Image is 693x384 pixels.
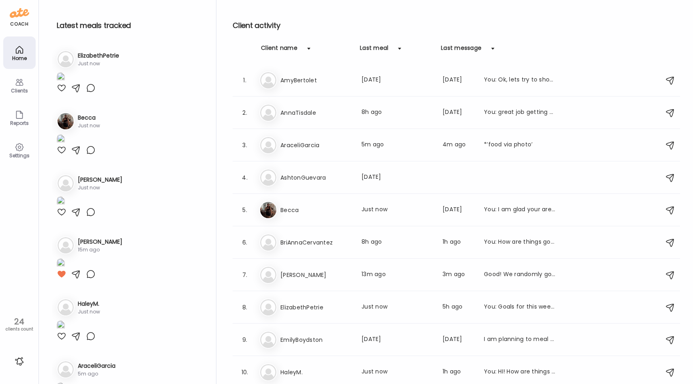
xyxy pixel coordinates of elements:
[261,44,297,57] div: Client name
[57,196,65,207] img: images%2FULJBtPswvIRXkperZTP7bOWedJ82%2Fv8wAKPI6UwqIoih0X2vD%2FAutQpGa5VHXwUDKy9miZ_1080
[240,173,250,182] div: 4.
[78,176,122,184] h3: [PERSON_NAME]
[361,140,433,150] div: 5m ago
[280,140,352,150] h3: AraceliGarcia
[441,44,481,57] div: Last message
[280,108,352,118] h3: AnnaTisdale
[484,367,555,377] div: You: HI! How are things going!
[361,335,433,345] div: [DATE]
[443,108,474,118] div: [DATE]
[57,320,65,331] img: images%2FnqEos4dlPfU1WAEMgzCZDTUbVOs2%2FC9uqJelzYdj1Dp5SiUF2%2FwoAsPFSzo1SkS5PpBKCM_1080
[58,175,74,191] img: bg-avatar-default.svg
[240,270,250,280] div: 7.
[57,134,65,145] img: images%2FvTftA8v5t4PJ4mYtYO3Iw6ljtGM2%2F7VYK7ZND55BP0qPc7Tnv%2FpqwlIHN7wJzCkPHOmkLY_1080
[260,364,276,380] img: bg-avatar-default.svg
[443,335,474,345] div: [DATE]
[240,75,250,85] div: 1.
[280,335,352,345] h3: EmilyBoydston
[58,361,74,378] img: bg-avatar-default.svg
[240,205,250,215] div: 5.
[78,370,115,378] div: 5m ago
[484,205,555,215] div: You: I am glad your are feeling satisfied and guilt-free with your food! Keep it up :)
[5,153,34,158] div: Settings
[260,299,276,315] img: bg-avatar-default.svg
[280,302,352,312] h3: ElizabethPetrie
[260,137,276,153] img: bg-avatar-default.svg
[443,302,474,312] div: 5h ago
[5,120,34,126] div: Reports
[58,51,74,67] img: bg-avatar-default.svg
[361,205,433,215] div: Just now
[361,302,433,312] div: Just now
[58,299,74,315] img: bg-avatar-default.svg
[3,317,36,326] div: 24
[280,367,352,377] h3: HaleyM.
[280,205,352,215] h3: Becca
[361,367,433,377] div: Just now
[57,72,65,83] img: images%2FuoYiWjixOgQ8TTFdzvnghxuIVJQ2%2FqR6zLz0CmybHMYURmRbA%2FkRoabeh4g78UUeO24lGM_1080
[240,140,250,150] div: 3.
[260,105,276,121] img: bg-avatar-default.svg
[361,173,433,182] div: [DATE]
[280,270,352,280] h3: [PERSON_NAME]
[78,51,119,60] h3: ElizabethPetrie
[443,238,474,247] div: 1h ago
[484,108,555,118] div: You: great job getting consistent with logging everything!
[240,238,250,247] div: 6.
[484,270,555,280] div: Good! We randomly got a factor meals delivered to us and they told us to keep it so I’ve just bee...
[78,114,100,122] h3: Becca
[443,205,474,215] div: [DATE]
[484,238,555,247] div: You: How are things going!!
[360,44,388,57] div: Last meal
[260,202,276,218] img: avatars%2FvTftA8v5t4PJ4mYtYO3Iw6ljtGM2
[443,140,474,150] div: 4m ago
[443,270,474,280] div: 3m ago
[240,367,250,377] div: 10.
[78,308,100,315] div: Just now
[260,72,276,88] img: bg-avatar-default.svg
[57,19,203,32] h2: Latest meals tracked
[78,122,100,129] div: Just now
[260,169,276,186] img: bg-avatar-default.svg
[260,234,276,251] img: bg-avatar-default.svg
[484,75,555,85] div: You: Ok, lets try to shoot for it! I want you to be successful and start to see the fruits of you...
[361,238,433,247] div: 8h ago
[78,246,122,253] div: 15m ago
[78,362,115,370] h3: AraceliGarcia
[5,56,34,61] div: Home
[484,140,555,150] div: *’food via photo’
[78,238,122,246] h3: [PERSON_NAME]
[233,19,680,32] h2: Client activity
[484,302,555,312] div: You: Goals for this week: 1. Continue prioritizing protein - estimate in notes on Ate Foods 2. Co...
[443,367,474,377] div: 1h ago
[5,88,34,93] div: Clients
[58,113,74,129] img: avatars%2FvTftA8v5t4PJ4mYtYO3Iw6ljtGM2
[443,75,474,85] div: [DATE]
[361,270,433,280] div: 13m ago
[240,108,250,118] div: 2.
[10,6,29,19] img: ate
[240,335,250,345] div: 9.
[280,238,352,247] h3: BriAnnaCervantez
[3,326,36,332] div: clients count
[58,237,74,253] img: bg-avatar-default.svg
[260,267,276,283] img: bg-avatar-default.svg
[260,332,276,348] img: bg-avatar-default.svg
[10,21,28,28] div: coach
[361,75,433,85] div: [DATE]
[280,173,352,182] h3: AshtonGuevara
[240,302,250,312] div: 8.
[78,184,122,191] div: Just now
[78,60,119,67] div: Just now
[361,108,433,118] div: 8h ago
[78,300,100,308] h3: HaleyM.
[57,258,65,269] img: images%2FqamiUKZzQuY1GwTKKNCdMgJ4p133%2FXODzVux6Kq0fG3ET4lIY%2FCMyvKSWkiZPQxWI76XZt_1080
[280,75,352,85] h3: AmyBertolet
[484,335,555,345] div: I am planning to meal prep some smoothies tonight. Over this horrible week and ready to get back ...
